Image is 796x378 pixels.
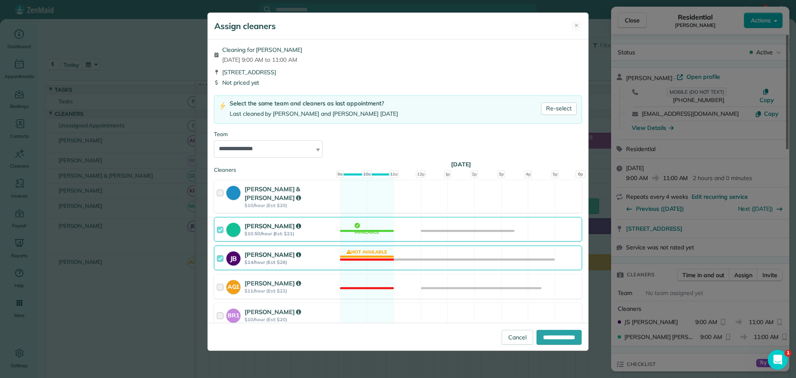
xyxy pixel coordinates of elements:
img: lightning-bolt-icon-94e5364df696ac2de96d3a42b8a9ff6ba979493684c50e6bbbcda72601fa0d29.png [219,102,226,110]
span: Cleaning for [PERSON_NAME] [222,46,302,54]
strong: AG1 [226,280,240,291]
strong: $11/hour (Est: $22) [245,288,337,294]
iframe: Intercom live chat [768,350,788,370]
a: Cancel [502,330,533,345]
strong: $10.50/hour (Est: $21) [245,231,337,237]
div: Cleaners [214,166,582,168]
strong: [PERSON_NAME] [245,251,301,259]
div: [STREET_ADDRESS] [214,68,582,76]
strong: [PERSON_NAME] [245,279,301,287]
strong: [PERSON_NAME] [245,222,301,230]
strong: $14/hour (Est: $28) [245,259,337,265]
strong: [PERSON_NAME] & [PERSON_NAME] [245,185,301,202]
h5: Assign cleaners [214,20,276,32]
strong: [PERSON_NAME] [245,308,301,316]
a: Re-select [541,102,577,115]
strong: BR1 [226,309,240,320]
div: Select the same team and cleaners as last appointment? [230,99,398,108]
span: [DATE] 9:00 AM to 11:00 AM [222,56,302,64]
strong: $10/hour (Est: $20) [245,202,337,208]
strong: JB [226,251,240,263]
strong: $10/hour (Est: $20) [245,317,337,322]
div: Team [214,130,582,139]
div: Last cleaned by [PERSON_NAME] and [PERSON_NAME] [DATE] [230,110,398,118]
span: 1 [785,350,791,356]
span: ✕ [574,22,579,30]
div: Not priced yet [214,78,582,87]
